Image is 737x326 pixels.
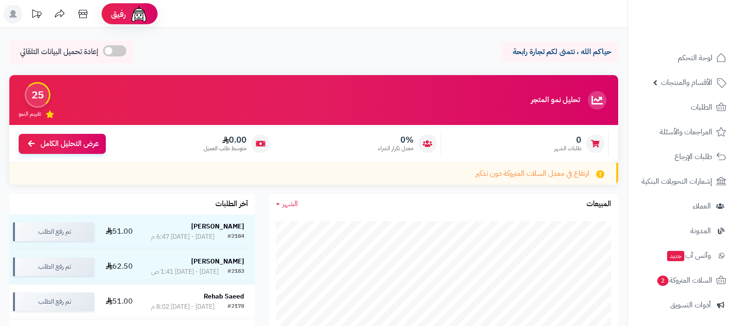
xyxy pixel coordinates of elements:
[191,222,244,231] strong: [PERSON_NAME]
[282,198,298,209] span: الشهر
[98,284,140,319] td: 51.00
[276,199,298,209] a: الشهر
[227,232,244,242] div: #2184
[98,215,140,249] td: 51.00
[634,294,731,316] a: أدوات التسويق
[634,170,731,193] a: إشعارات التحويلات البنكية
[634,96,731,118] a: الطلبات
[634,195,731,217] a: العملاء
[98,250,140,284] td: 62.50
[678,51,712,64] span: لوحة التحكم
[670,298,711,312] span: أدوات التسويق
[151,302,214,312] div: [DATE] - [DATE] 8:02 م
[191,257,244,266] strong: [PERSON_NAME]
[13,257,94,276] div: تم رفع الطلب
[215,200,248,208] h3: آخر الطلبات
[634,146,731,168] a: طلبات الإرجاع
[660,125,712,139] span: المراجعات والأسئلة
[204,145,247,153] span: متوسط طلب العميل
[657,276,668,286] span: 2
[634,47,731,69] a: لوحة التحكم
[661,76,712,89] span: الأقسام والمنتجات
[691,101,712,114] span: الطلبات
[151,232,214,242] div: [DATE] - [DATE] 6:47 م
[475,168,589,179] span: ارتفاع في معدل السلات المتروكة دون تذكير
[20,47,98,57] span: إعادة تحميل البيانات التلقائي
[509,47,611,57] p: حياكم الله ، نتمنى لكم تجارة رابحة
[25,5,48,26] a: تحديثات المنصة
[554,135,581,145] span: 0
[531,96,580,104] h3: تحليل نمو المتجر
[693,200,711,213] span: العملاء
[378,135,413,145] span: 0%
[13,222,94,241] div: تم رفع الطلب
[227,302,244,312] div: #2178
[111,8,126,20] span: رفيق
[378,145,413,153] span: معدل تكرار الشراء
[13,292,94,311] div: تم رفع الطلب
[634,220,731,242] a: المدونة
[151,267,219,277] div: [DATE] - [DATE] 1:41 ص
[634,244,731,267] a: وآتس آبجديد
[19,134,106,154] a: عرض التحليل الكامل
[666,249,711,262] span: وآتس آب
[554,145,581,153] span: طلبات الشهر
[674,26,728,46] img: logo-2.png
[204,291,244,301] strong: Rehab Saeed
[586,200,611,208] h3: المبيعات
[675,150,712,163] span: طلبات الإرجاع
[656,274,712,287] span: السلات المتروكة
[690,224,711,237] span: المدونة
[634,269,731,291] a: السلات المتروكة2
[227,267,244,277] div: #2183
[41,139,99,149] span: عرض التحليل الكامل
[130,5,148,23] img: ai-face.png
[204,135,247,145] span: 0.00
[19,110,41,118] span: تقييم النمو
[641,175,712,188] span: إشعارات التحويلات البنكية
[634,121,731,143] a: المراجعات والأسئلة
[667,251,684,261] span: جديد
